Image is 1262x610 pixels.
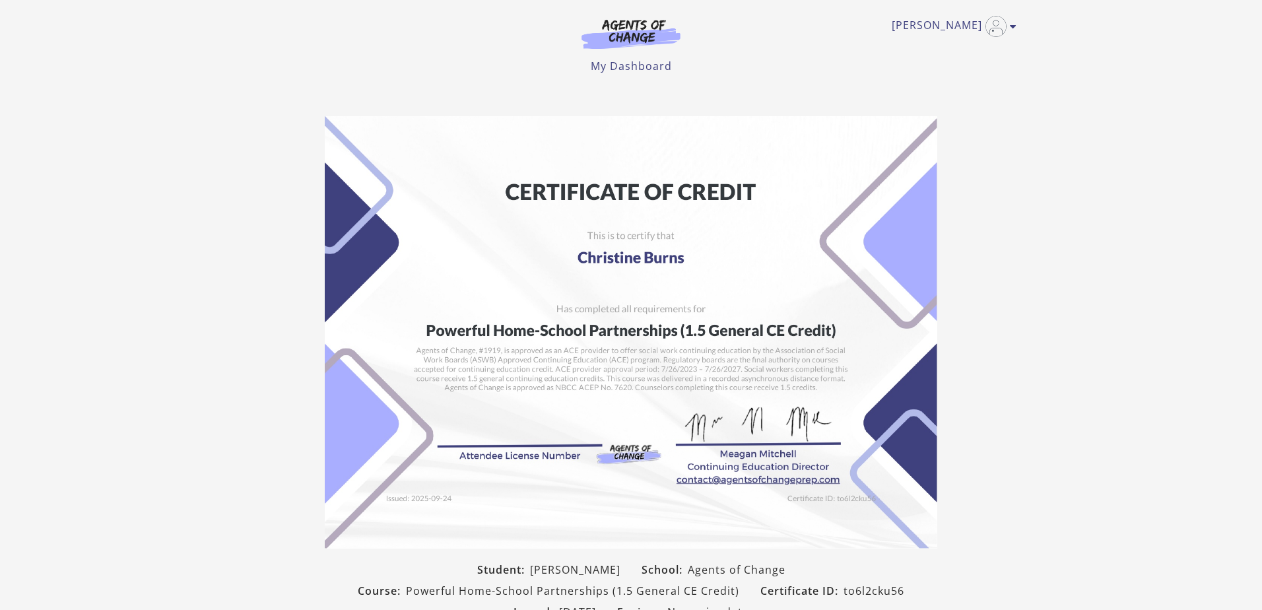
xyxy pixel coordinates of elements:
img: Agents of Change Logo [568,18,694,49]
img: Certificate [325,116,937,549]
a: Toggle menu [892,16,1010,37]
span: [PERSON_NAME] [530,562,620,578]
span: Certificate ID: [760,583,844,599]
a: My Dashboard [591,59,672,73]
span: Powerful Home-School Partnerships (1.5 General CE Credit) [406,583,739,599]
span: to6l2cku56 [844,583,904,599]
span: School: [642,562,688,578]
span: Student: [477,562,530,578]
span: Agents of Change [688,562,785,578]
span: Course: [358,583,406,599]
